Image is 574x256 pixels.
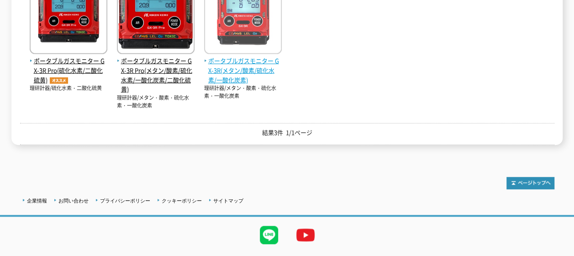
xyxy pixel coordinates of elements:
a: ポータブルガスモニター GX-3R Pro(メタン/酸素/硫化水素/一酸化炭素/二酸化硫黄) [117,47,195,94]
a: 企業情報 [27,198,47,203]
img: YouTube [287,217,324,253]
a: お問い合わせ [58,198,89,203]
p: 結果3件 1/1ページ [20,128,554,138]
img: LINE [251,217,287,253]
a: サイトマップ [213,198,243,203]
span: ポータブルガスモニター GX-3R(メタン/酸素/硫化水素/一酸化炭素) [204,56,282,85]
p: 理研計器/硫化水素・二酸化硫黄 [30,85,107,92]
span: ポータブルガスモニター GX-3R Pro(メタン/酸素/硫化水素/一酸化炭素/二酸化硫黄) [117,56,195,94]
a: ポータブルガスモニター GX-3R(メタン/酸素/硫化水素/一酸化炭素) [204,47,282,85]
a: ポータブルガスモニター GX-3R Pro(硫化水素/二酸化硫黄)オススメ [30,47,107,85]
a: プライバシーポリシー [100,198,150,203]
p: 理研計器/メタン・酸素・硫化水素・一酸化炭素 [204,85,282,100]
a: クッキーポリシー [162,198,202,203]
img: トップページへ [506,177,554,189]
p: 理研計器/メタン・酸素・硫化水素・一酸化炭素 [117,94,195,109]
img: オススメ [47,77,70,84]
span: ポータブルガスモニター GX-3R Pro(硫化水素/二酸化硫黄) [30,56,107,85]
